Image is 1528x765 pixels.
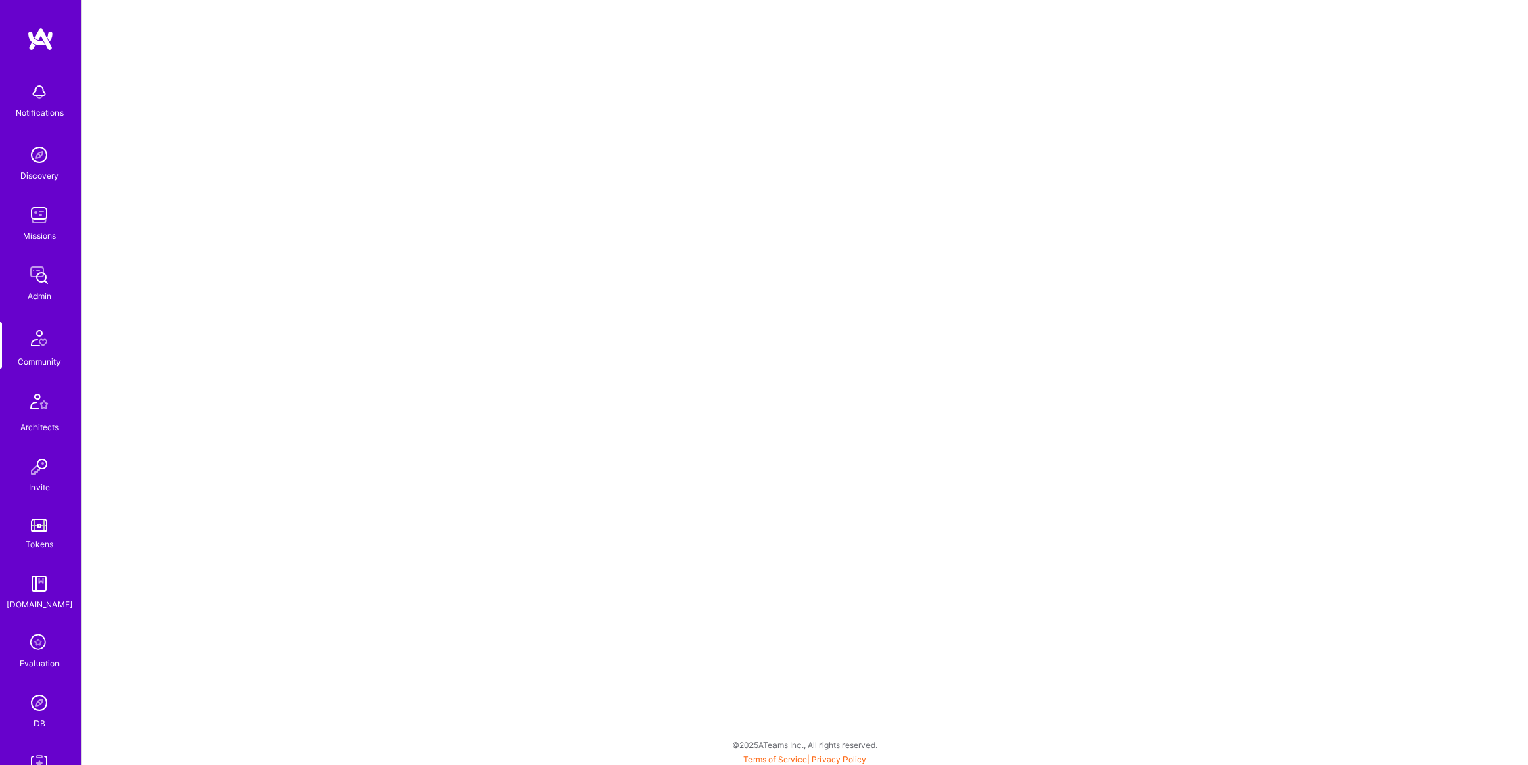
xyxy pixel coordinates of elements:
[20,420,59,434] div: Architects
[26,570,53,597] img: guide book
[20,168,59,183] div: Discovery
[81,728,1528,762] div: © 2025 ATeams Inc., All rights reserved.
[27,27,54,51] img: logo
[23,388,55,420] img: Architects
[26,262,53,289] img: admin teamwork
[26,453,53,480] img: Invite
[29,480,50,494] div: Invite
[20,656,60,670] div: Evaluation
[26,537,53,551] div: Tokens
[31,519,47,532] img: tokens
[743,754,807,764] a: Terms of Service
[16,106,64,120] div: Notifications
[23,229,56,243] div: Missions
[34,716,45,731] div: DB
[7,597,72,611] div: [DOMAIN_NAME]
[26,141,53,168] img: discovery
[26,78,53,106] img: bell
[18,354,61,369] div: Community
[26,630,52,656] i: icon SelectionTeam
[743,754,866,764] span: |
[26,202,53,229] img: teamwork
[28,289,51,303] div: Admin
[812,754,866,764] a: Privacy Policy
[26,689,53,716] img: Admin Search
[23,322,55,354] img: Community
